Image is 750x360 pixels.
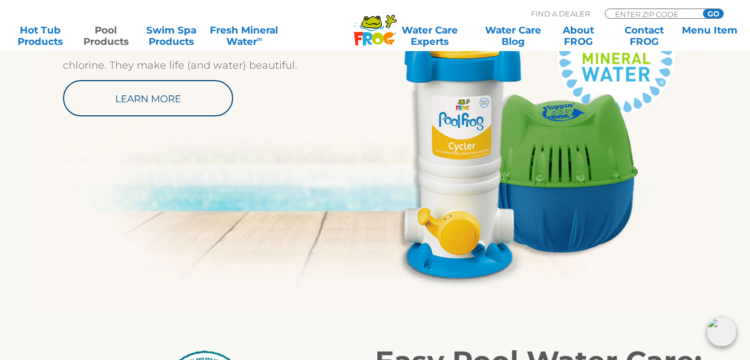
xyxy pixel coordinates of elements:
a: Water CareExperts [382,24,477,47]
img: openIcon [707,317,736,346]
a: Learn More [63,80,233,116]
sup: ∞ [257,35,262,43]
a: PoolProducts [77,24,135,47]
p: FROG Products kill bacteria with minerals and a low level of chlorine. They make life (and water)... [63,38,375,74]
a: AboutFROG [550,24,608,47]
input: GO [703,9,723,18]
a: Menu Item [680,24,739,47]
p: Find A Dealer [531,9,590,19]
a: ContactFROG [615,24,673,47]
a: Fresh MineralWater∞ [208,24,280,47]
a: Hot TubProducts [11,24,70,47]
input: Zip Code Form [614,9,690,19]
a: Water CareBlog [484,24,542,47]
a: Swim SpaProducts [142,24,201,47]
